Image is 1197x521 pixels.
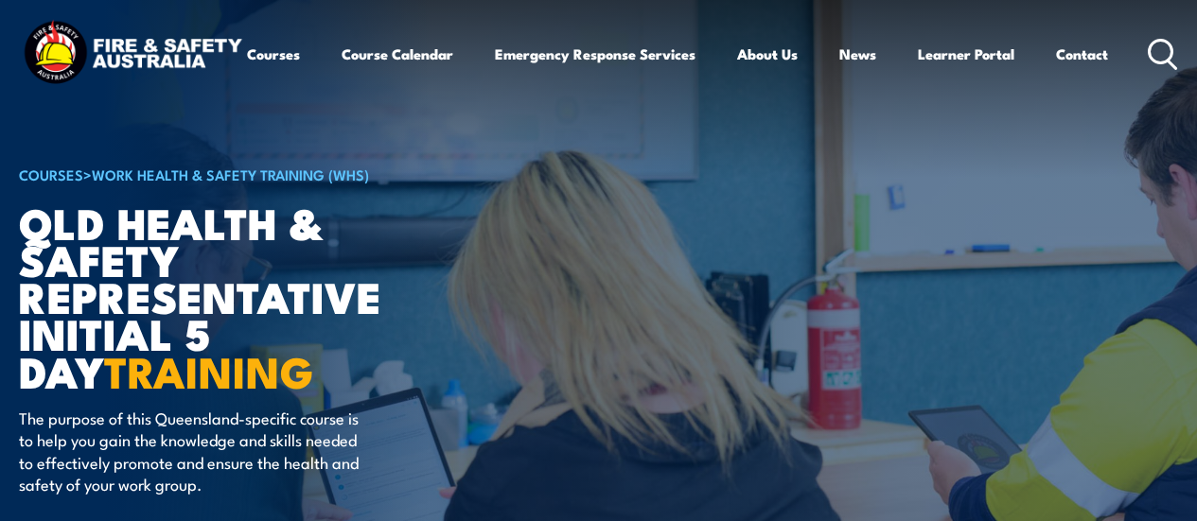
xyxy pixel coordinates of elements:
a: About Us [737,31,798,77]
a: Contact [1056,31,1108,77]
a: Learner Portal [918,31,1014,77]
a: Courses [247,31,300,77]
a: COURSES [19,164,83,184]
a: Work Health & Safety Training (WHS) [92,164,369,184]
a: News [839,31,876,77]
strong: TRAINING [104,338,314,403]
a: Emergency Response Services [495,31,695,77]
a: Course Calendar [342,31,453,77]
h6: > [19,163,486,185]
h1: QLD Health & Safety Representative Initial 5 Day [19,203,486,389]
p: The purpose of this Queensland-specific course is to help you gain the knowledge and skills neede... [19,407,364,495]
